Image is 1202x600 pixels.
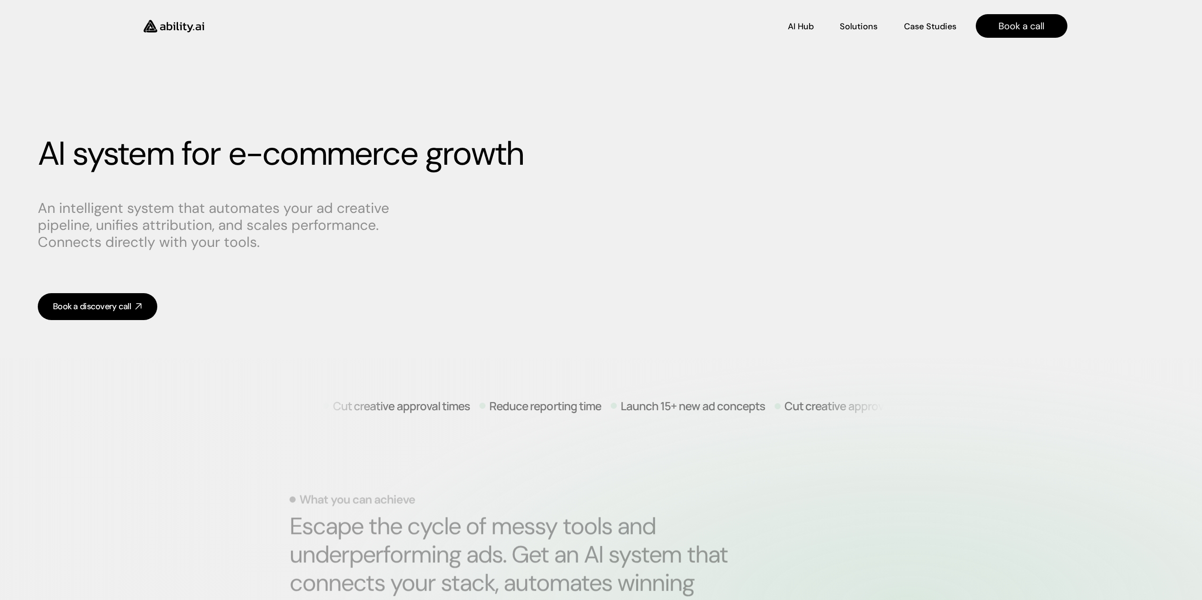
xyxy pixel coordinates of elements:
[840,18,878,34] a: Solutions
[620,400,765,411] p: Launch 15+ new ad concepts
[56,89,122,98] h3: Ready-to-use in Slack
[998,19,1044,33] p: Book a call
[904,18,957,34] a: Case Studies
[788,18,814,34] a: AI Hub
[784,400,921,411] p: Cut creative approval times
[38,200,397,251] p: An intelligent system that automates your ad creative pipeline, unifies attribution, and scales p...
[840,21,878,33] p: Solutions
[299,493,415,505] p: What you can achieve
[788,21,814,33] p: AI Hub
[976,14,1067,38] a: Book a call
[333,400,470,411] p: Cut creative approval times
[53,301,131,313] div: Book a discovery call
[217,14,1067,38] nav: Main navigation
[38,293,157,320] a: Book a discovery call
[38,134,1164,174] h1: AI system for e-commerce growth
[904,21,956,33] p: Case Studies
[489,400,601,411] p: Reduce reporting time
